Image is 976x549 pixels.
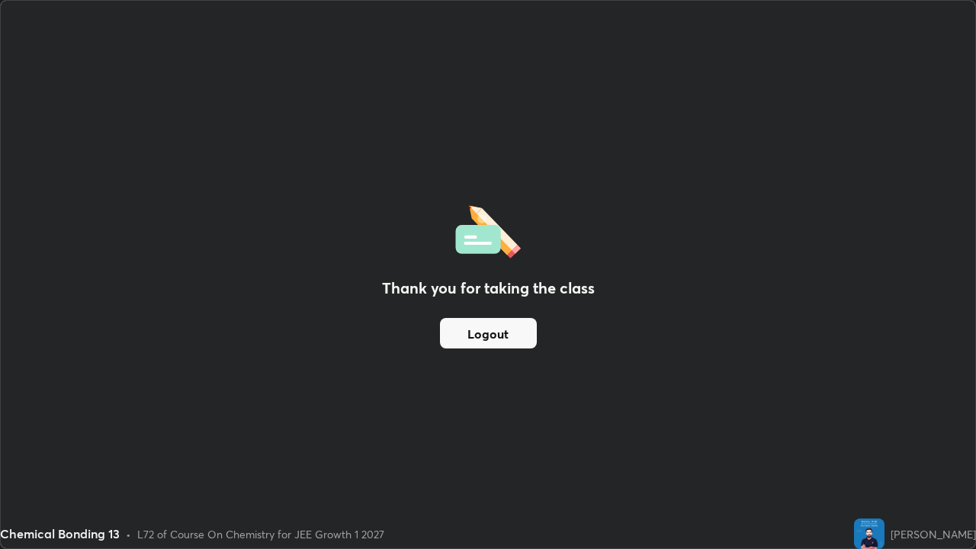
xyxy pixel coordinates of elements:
button: Logout [440,318,537,348]
img: 5d08488de79a497091e7e6dfb017ba0b.jpg [854,518,884,549]
div: [PERSON_NAME] [891,526,976,542]
div: • [126,526,131,542]
div: L72 of Course On Chemistry for JEE Growth 1 2027 [137,526,384,542]
h2: Thank you for taking the class [382,277,595,300]
img: offlineFeedback.1438e8b3.svg [455,201,521,258]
